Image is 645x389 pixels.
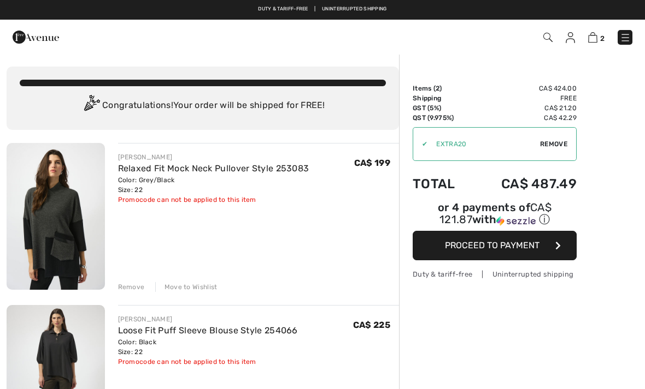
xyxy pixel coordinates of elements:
img: Menu [620,32,631,43]
img: Congratulation2.svg [80,95,102,117]
span: CA$ 121.87 [439,201,552,226]
div: Promocode can not be applied to this item [118,195,309,205]
div: Promocode can not be applied to this item [118,357,298,367]
div: ✔ [413,139,427,149]
td: Free [472,93,577,103]
div: Congratulations! Your order will be shipped for FREE! [20,95,386,117]
td: Total [413,165,472,202]
span: Proceed to Payment [445,240,540,250]
img: Sezzle [496,216,536,226]
a: Relaxed Fit Mock Neck Pullover Style 253083 [118,163,309,173]
td: CA$ 487.49 [472,165,577,202]
td: Shipping [413,93,472,103]
input: Promo code [427,128,540,160]
div: or 4 payments ofCA$ 121.87withSezzle Click to learn more about Sezzle [413,202,577,231]
img: Shopping Bag [588,32,597,43]
img: Search [543,33,553,42]
td: QST (9.975%) [413,113,472,123]
span: Remove [540,139,567,149]
span: CA$ 225 [353,320,390,330]
a: Loose Fit Puff Sleeve Blouse Style 254066 [118,325,298,336]
img: Relaxed Fit Mock Neck Pullover Style 253083 [7,143,105,290]
div: Move to Wishlist [155,282,218,292]
td: CA$ 424.00 [472,83,577,93]
td: GST (5%) [413,103,472,113]
div: [PERSON_NAME] [118,152,309,162]
div: Duty & tariff-free | Uninterrupted shipping [413,269,577,279]
td: Items ( ) [413,83,472,93]
span: 2 [436,85,439,92]
td: CA$ 21.20 [472,103,577,113]
div: Remove [118,282,145,292]
span: 2 [600,34,605,43]
div: Color: Grey/Black Size: 22 [118,175,309,195]
div: [PERSON_NAME] [118,314,298,324]
img: My Info [566,32,575,43]
a: 2 [588,31,605,44]
span: CA$ 199 [354,158,390,168]
a: 1ère Avenue [13,31,59,41]
div: or 4 payments of with [413,202,577,227]
button: Proceed to Payment [413,231,577,260]
td: CA$ 42.29 [472,113,577,123]
img: 1ère Avenue [13,26,59,48]
div: Color: Black Size: 22 [118,337,298,357]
